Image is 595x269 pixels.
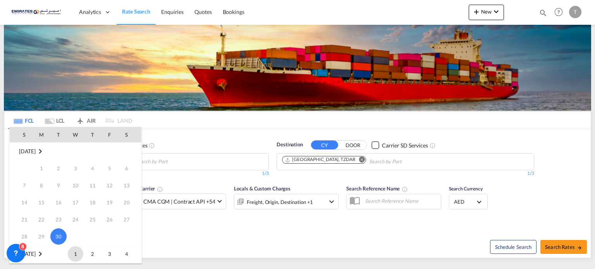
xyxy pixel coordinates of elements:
[10,211,141,228] tr: Week 4
[101,177,118,194] td: Friday September 12 2025
[84,127,101,142] th: T
[118,194,141,211] td: Saturday September 20 2025
[50,211,67,228] td: Tuesday September 23 2025
[33,228,50,245] td: Monday September 29 2025
[10,194,141,211] tr: Week 3
[101,245,118,263] td: Friday October 3 2025
[10,245,141,263] tr: Week 1
[84,211,101,228] td: Thursday September 25 2025
[118,211,141,228] td: Saturday September 27 2025
[50,127,67,142] th: T
[10,228,141,245] tr: Week 5
[67,127,84,142] th: W
[101,211,118,228] td: Friday September 26 2025
[84,245,101,263] td: Thursday October 2 2025
[10,143,141,160] td: September 2025
[10,245,67,263] td: October 2025
[85,246,100,262] span: 2
[10,228,33,245] td: Sunday September 28 2025
[33,160,50,177] td: Monday September 1 2025
[10,127,33,142] th: S
[67,211,84,228] td: Wednesday September 24 2025
[67,194,84,211] td: Wednesday September 17 2025
[101,127,118,142] th: F
[67,160,84,177] td: Wednesday September 3 2025
[50,228,67,245] span: 30
[84,194,101,211] td: Thursday September 18 2025
[10,177,141,194] tr: Week 2
[118,127,141,142] th: S
[102,246,117,262] span: 3
[101,160,118,177] td: Friday September 5 2025
[84,177,101,194] td: Thursday September 11 2025
[33,211,50,228] td: Monday September 22 2025
[10,211,33,228] td: Sunday September 21 2025
[33,177,50,194] td: Monday September 8 2025
[101,194,118,211] td: Friday September 19 2025
[118,177,141,194] td: Saturday September 13 2025
[10,143,141,160] tr: Week undefined
[68,246,83,262] span: 1
[10,194,33,211] td: Sunday September 14 2025
[118,245,141,263] td: Saturday October 4 2025
[10,160,141,177] tr: Week 1
[19,250,36,257] span: [DATE]
[50,194,67,211] td: Tuesday September 16 2025
[10,127,141,263] md-calendar: Calendar
[119,246,134,262] span: 4
[67,177,84,194] td: Wednesday September 10 2025
[19,148,36,154] span: [DATE]
[67,245,84,263] td: Wednesday October 1 2025
[50,177,67,194] td: Tuesday September 9 2025
[50,160,67,177] td: Tuesday September 2 2025
[50,228,67,245] td: Tuesday September 30 2025
[10,177,33,194] td: Sunday September 7 2025
[84,160,101,177] td: Thursday September 4 2025
[118,160,141,177] td: Saturday September 6 2025
[33,194,50,211] td: Monday September 15 2025
[33,127,50,142] th: M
